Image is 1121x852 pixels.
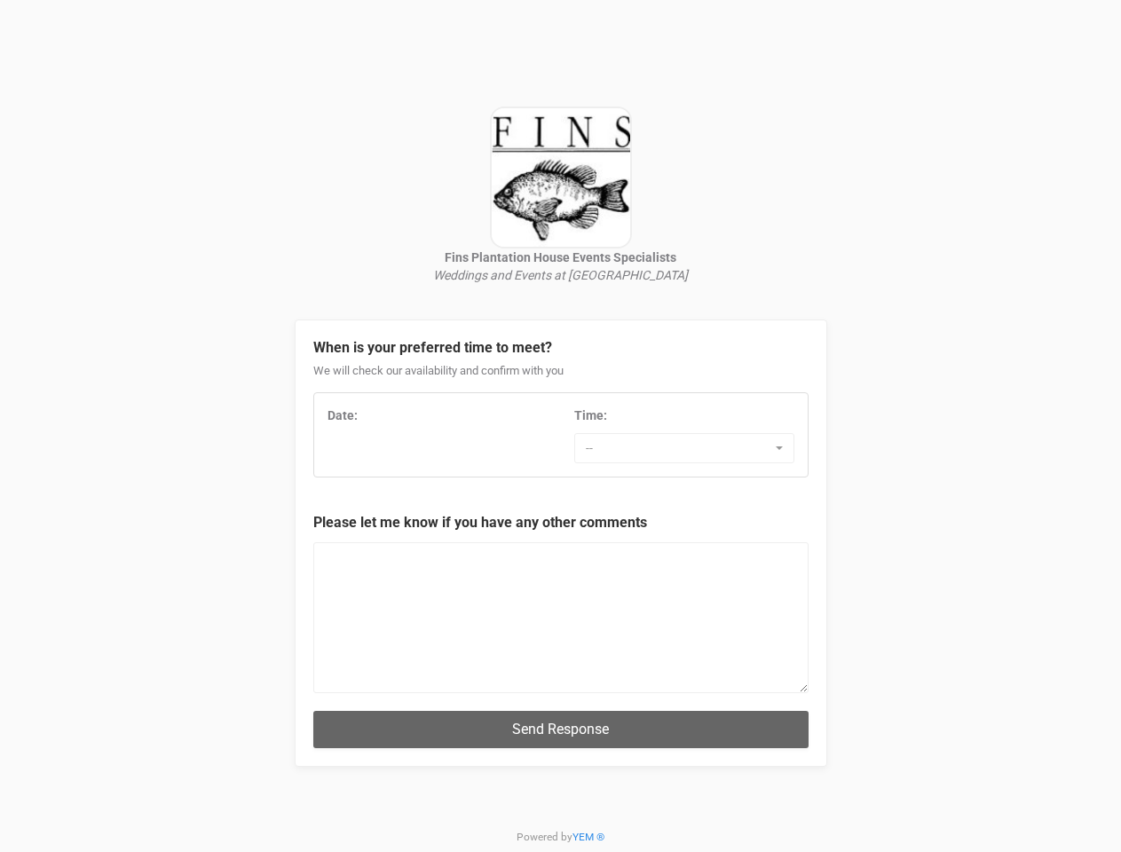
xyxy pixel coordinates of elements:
[313,513,809,533] legend: Please let me know if you have any other comments
[445,250,676,264] strong: Fins Plantation House Events Specialists
[574,433,794,463] button: --
[313,363,809,393] div: We will check our availability and confirm with you
[313,338,809,359] legend: When is your preferred time to meet?
[328,408,358,422] strong: Date:
[313,711,809,747] button: Send Response
[433,268,688,282] i: Weddings and Events at [GEOGRAPHIC_DATA]
[574,408,607,422] strong: Time:
[490,106,632,248] img: data
[586,439,771,457] span: --
[572,831,604,843] a: YEM ®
